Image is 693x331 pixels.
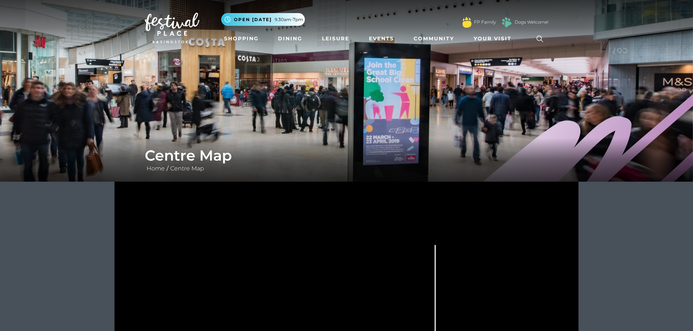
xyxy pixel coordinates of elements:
[145,165,167,172] a: Home
[168,165,206,172] a: Centre Map
[474,19,496,25] a: FP Family
[366,32,397,45] a: Events
[139,147,554,173] div: /
[319,32,352,45] a: Leisure
[411,32,457,45] a: Community
[275,16,303,23] span: 9.30am-7pm
[145,13,199,43] img: Festival Place Logo
[474,35,511,43] span: Your Visit
[221,32,262,45] a: Shopping
[275,32,305,45] a: Dining
[221,13,305,26] button: Open [DATE] 9.30am-7pm
[234,16,272,23] span: Open [DATE]
[471,32,518,45] a: Your Visit
[145,147,549,164] h1: Centre Map
[515,19,549,25] a: Dogs Welcome!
